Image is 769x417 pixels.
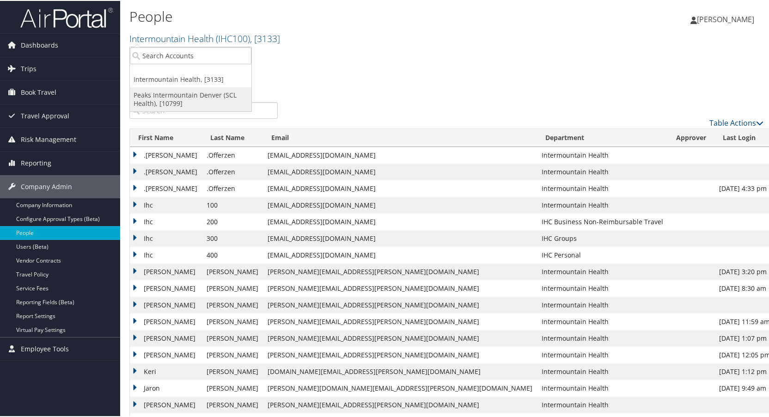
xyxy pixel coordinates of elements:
[537,246,668,263] td: IHC Personal
[537,229,668,246] td: IHC Groups
[537,379,668,396] td: Intermountain Health
[202,229,263,246] td: 300
[263,146,537,163] td: [EMAIL_ADDRESS][DOMAIN_NAME]
[709,117,763,127] a: Table Actions
[130,396,202,412] td: [PERSON_NAME]
[668,128,714,146] th: Approver
[130,213,202,229] td: Ihc
[202,279,263,296] td: [PERSON_NAME]
[263,196,537,213] td: [EMAIL_ADDRESS][DOMAIN_NAME]
[202,196,263,213] td: 100
[129,31,280,44] a: Intermountain Health
[537,179,668,196] td: Intermountain Health
[130,46,251,63] input: Search Accounts
[202,179,263,196] td: .Offerzen
[263,179,537,196] td: [EMAIL_ADDRESS][DOMAIN_NAME]
[20,6,113,28] img: airportal-logo.png
[130,313,202,329] td: [PERSON_NAME]
[263,362,537,379] td: [DOMAIN_NAME][EMAIL_ADDRESS][PERSON_NAME][DOMAIN_NAME]
[202,128,263,146] th: Last Name: activate to sort column descending
[130,71,251,86] a: Intermountain Health, [3133]
[537,146,668,163] td: Intermountain Health
[263,163,537,179] td: [EMAIL_ADDRESS][DOMAIN_NAME]
[202,379,263,396] td: [PERSON_NAME]
[130,163,202,179] td: .[PERSON_NAME]
[21,80,56,103] span: Book Travel
[130,379,202,396] td: Jaron
[130,229,202,246] td: Ihc
[216,31,250,44] span: ( IHC100 )
[202,213,263,229] td: 200
[130,346,202,362] td: [PERSON_NAME]
[130,296,202,313] td: [PERSON_NAME]
[202,396,263,412] td: [PERSON_NAME]
[537,346,668,362] td: Intermountain Health
[697,13,754,24] span: [PERSON_NAME]
[130,246,202,263] td: Ihc
[202,346,263,362] td: [PERSON_NAME]
[537,313,668,329] td: Intermountain Health
[130,86,251,110] a: Peaks Intermountain Denver (SCL Health), [10799]
[537,196,668,213] td: Intermountain Health
[263,263,537,279] td: [PERSON_NAME][EMAIL_ADDRESS][PERSON_NAME][DOMAIN_NAME]
[21,151,51,174] span: Reporting
[537,329,668,346] td: Intermountain Health
[130,263,202,279] td: [PERSON_NAME]
[202,313,263,329] td: [PERSON_NAME]
[21,104,69,127] span: Travel Approval
[263,379,537,396] td: [PERSON_NAME][DOMAIN_NAME][EMAIL_ADDRESS][PERSON_NAME][DOMAIN_NAME]
[537,213,668,229] td: IHC Business Non-Reimbursable Travel
[537,163,668,179] td: Intermountain Health
[129,6,552,25] h1: People
[250,31,280,44] span: , [ 3133 ]
[202,146,263,163] td: .Offerzen
[130,329,202,346] td: [PERSON_NAME]
[263,313,537,329] td: [PERSON_NAME][EMAIL_ADDRESS][PERSON_NAME][DOMAIN_NAME]
[21,337,69,360] span: Employee Tools
[130,146,202,163] td: .[PERSON_NAME]
[130,128,202,146] th: First Name: activate to sort column ascending
[263,246,537,263] td: [EMAIL_ADDRESS][DOMAIN_NAME]
[537,296,668,313] td: Intermountain Health
[537,128,668,146] th: Department: activate to sort column ascending
[263,279,537,296] td: [PERSON_NAME][EMAIL_ADDRESS][PERSON_NAME][DOMAIN_NAME]
[130,279,202,296] td: [PERSON_NAME]
[263,296,537,313] td: [PERSON_NAME][EMAIL_ADDRESS][PERSON_NAME][DOMAIN_NAME]
[21,174,72,197] span: Company Admin
[263,229,537,246] td: [EMAIL_ADDRESS][DOMAIN_NAME]
[21,33,58,56] span: Dashboards
[690,5,763,32] a: [PERSON_NAME]
[263,346,537,362] td: [PERSON_NAME][EMAIL_ADDRESS][PERSON_NAME][DOMAIN_NAME]
[537,279,668,296] td: Intermountain Health
[263,396,537,412] td: [PERSON_NAME][EMAIL_ADDRESS][PERSON_NAME][DOMAIN_NAME]
[202,163,263,179] td: .Offerzen
[21,56,37,80] span: Trips
[130,362,202,379] td: Keri
[202,246,263,263] td: 400
[202,296,263,313] td: [PERSON_NAME]
[130,196,202,213] td: Ihc
[537,263,668,279] td: Intermountain Health
[202,263,263,279] td: [PERSON_NAME]
[202,329,263,346] td: [PERSON_NAME]
[21,127,76,150] span: Risk Management
[263,329,537,346] td: [PERSON_NAME][EMAIL_ADDRESS][PERSON_NAME][DOMAIN_NAME]
[537,396,668,412] td: Intermountain Health
[130,179,202,196] td: .[PERSON_NAME]
[537,362,668,379] td: Intermountain Health
[263,128,537,146] th: Email: activate to sort column ascending
[202,362,263,379] td: [PERSON_NAME]
[263,213,537,229] td: [EMAIL_ADDRESS][DOMAIN_NAME]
